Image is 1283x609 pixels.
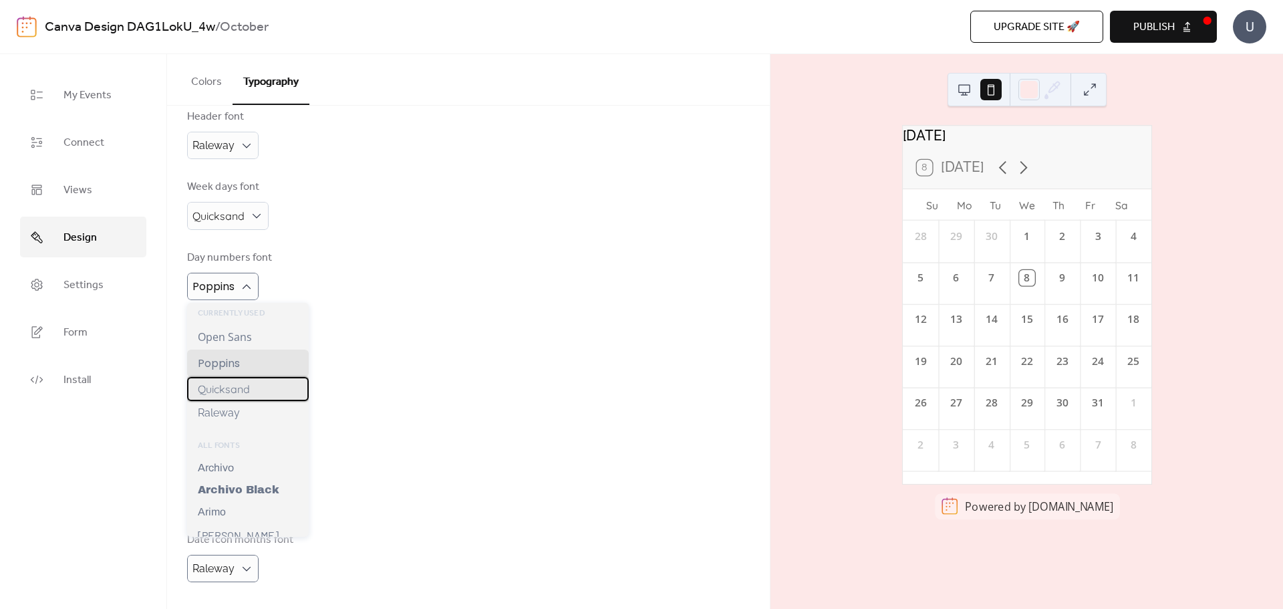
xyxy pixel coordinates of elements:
div: 22 [1019,354,1034,369]
div: U [1233,10,1266,43]
span: Upgrade site 🚀 [994,19,1080,35]
a: Canva Design DAG1LokU_4w [45,15,215,40]
a: My Events [20,74,146,115]
div: Sa [1105,189,1137,221]
div: 2 [1054,229,1070,244]
div: Su [916,189,948,221]
div: 1 [1125,395,1141,410]
div: 29 [1019,395,1034,410]
button: Typography [233,54,309,105]
span: Open Sans [198,330,252,344]
div: 20 [948,354,964,369]
div: 3 [1090,229,1105,244]
div: Header font [187,109,256,125]
button: Upgrade site 🚀 [970,11,1103,43]
div: 8 [1125,437,1141,453]
a: Settings [20,264,146,305]
a: Install [20,359,146,400]
a: Design [20,217,146,257]
div: 16 [1054,312,1070,328]
div: 18 [1125,312,1141,328]
span: Publish [1133,19,1175,35]
div: Fr [1074,189,1105,221]
div: 10 [1090,270,1105,285]
img: logo [17,16,37,37]
span: Quicksand [198,382,250,396]
div: 24 [1090,354,1105,369]
div: 26 [912,395,928,410]
span: Raleway [198,406,240,419]
span: Poppins [192,279,235,294]
a: Connect [20,122,146,162]
span: Poppins [198,355,240,372]
div: 3 [948,437,964,453]
b: October [220,15,269,40]
div: 6 [1054,437,1070,453]
span: Archivo [198,462,234,473]
div: 23 [1054,354,1070,369]
div: 8 [1019,270,1034,285]
a: [DOMAIN_NAME] [1028,499,1113,513]
span: Quicksand [192,209,245,223]
div: 6 [948,270,964,285]
span: Install [63,370,91,390]
div: 4 [984,437,999,453]
div: 1 [1019,229,1034,244]
button: Publish [1110,11,1217,43]
div: 30 [984,229,999,244]
div: 29 [948,229,964,244]
span: Archivo Black [198,484,279,495]
div: 28 [984,395,999,410]
span: [PERSON_NAME] [198,529,279,541]
a: Form [20,312,146,352]
span: My Events [63,85,112,106]
div: 13 [948,312,964,328]
span: Settings [63,275,104,295]
div: 25 [1125,354,1141,369]
div: 14 [984,312,999,328]
div: 4 [1125,229,1141,244]
div: Date icon months font [187,532,293,548]
div: Week days font [187,179,266,195]
a: Views [20,169,146,210]
div: 5 [1019,437,1034,453]
div: [DATE] [903,126,1151,146]
span: Form [63,322,88,343]
div: 17 [1090,312,1105,328]
div: 30 [1054,395,1070,410]
div: Th [1042,189,1074,221]
div: Day numbers font [187,250,273,266]
div: 7 [1090,437,1105,453]
div: 21 [984,354,999,369]
button: Colors [180,54,233,104]
span: Connect [63,132,104,153]
span: Raleway [192,562,235,575]
div: Mo [948,189,980,221]
div: 15 [1019,312,1034,328]
div: 27 [948,395,964,410]
div: 31 [1090,395,1105,410]
div: Tu [980,189,1011,221]
div: 12 [912,312,928,328]
div: 2 [912,437,928,453]
div: We [1011,189,1042,221]
div: 9 [1054,270,1070,285]
span: Views [63,180,92,201]
div: 5 [912,270,928,285]
span: Arimo [198,506,226,518]
div: 11 [1125,270,1141,285]
div: 19 [912,354,928,369]
span: Raleway [192,139,235,152]
div: 28 [912,229,928,244]
b: / [215,15,220,40]
span: Design [63,227,97,248]
div: Powered by [965,499,1113,513]
div: 7 [984,270,999,285]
